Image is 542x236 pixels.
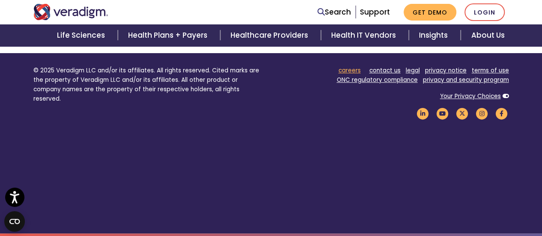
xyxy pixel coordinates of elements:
a: Veradigm YouTube Link [435,109,450,117]
a: Login [464,3,505,21]
a: terms of use [472,66,509,75]
a: ONC regulatory compliance [337,76,418,84]
a: Healthcare Providers [220,24,320,46]
a: Support [360,7,390,17]
a: Veradigm Facebook Link [494,109,509,117]
a: Life Sciences [47,24,118,46]
img: Veradigm logo [33,4,108,20]
a: Veradigm Instagram Link [475,109,489,117]
a: contact us [369,66,401,75]
a: Search [317,6,351,18]
a: careers [338,66,361,75]
a: About Us [461,24,515,46]
a: Veradigm Twitter Link [455,109,470,117]
a: legal [406,66,420,75]
a: Your Privacy Choices [440,92,501,100]
a: Health Plans + Payers [118,24,220,46]
a: Veradigm LinkedIn Link [416,109,430,117]
a: Get Demo [404,4,456,21]
button: Open CMP widget [4,211,25,232]
a: privacy and security program [423,76,509,84]
p: © 2025 Veradigm LLC and/or its affiliates. All rights reserved. Cited marks are the property of V... [33,66,265,103]
a: Health IT Vendors [321,24,409,46]
a: Insights [409,24,461,46]
a: privacy notice [425,66,467,75]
